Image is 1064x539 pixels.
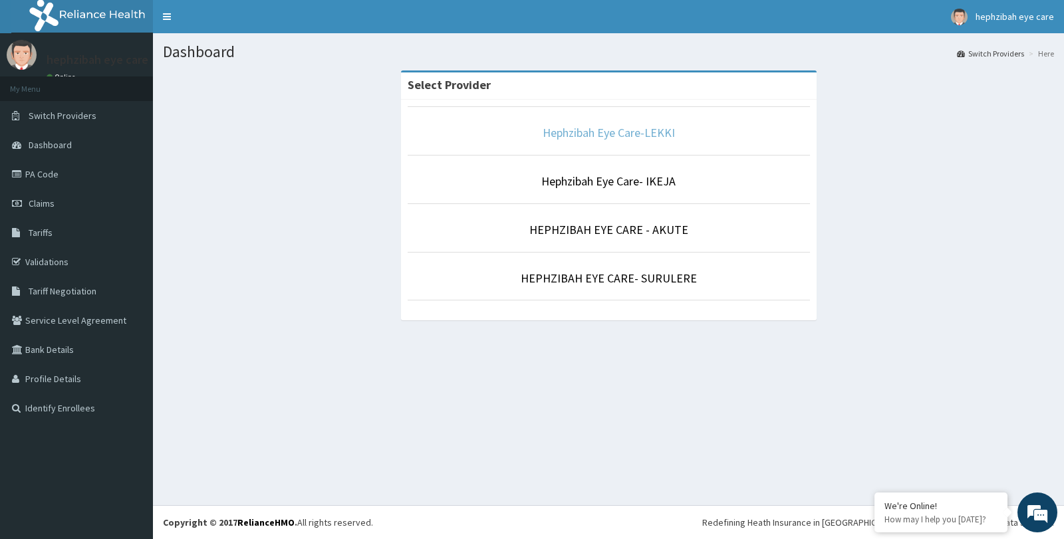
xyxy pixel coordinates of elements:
[529,222,688,237] a: HEPHZIBAH EYE CARE - AKUTE
[408,77,491,92] strong: Select Provider
[47,54,148,66] p: hephzibah eye care
[7,40,37,70] img: User Image
[884,514,997,525] p: How may I help you today?
[976,11,1054,23] span: hephzibah eye care
[29,227,53,239] span: Tariffs
[237,516,295,528] a: RelianceHMO
[951,9,968,25] img: User Image
[29,110,96,122] span: Switch Providers
[29,139,72,151] span: Dashboard
[163,43,1054,60] h1: Dashboard
[1025,48,1054,59] li: Here
[77,167,184,302] span: We're online!
[541,173,676,189] a: Hephzibah Eye Care- IKEJA
[7,363,253,409] textarea: Type your message and hit 'Enter'
[957,48,1024,59] a: Switch Providers
[47,72,78,82] a: Online
[218,7,250,39] div: Minimize live chat window
[29,197,55,209] span: Claims
[25,66,54,100] img: d_794563401_company_1708531726252_794563401
[163,516,297,528] strong: Copyright © 2017 .
[543,125,675,140] a: Hephzibah Eye Care-LEKKI
[884,500,997,512] div: We're Online!
[521,270,697,286] a: HEPHZIBAH EYE CARE- SURULERE
[153,505,1064,539] footer: All rights reserved.
[69,74,223,92] div: Chat with us now
[29,285,96,297] span: Tariff Negotiation
[702,516,1054,529] div: Redefining Heath Insurance in [GEOGRAPHIC_DATA] using Telemedicine and Data Science!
